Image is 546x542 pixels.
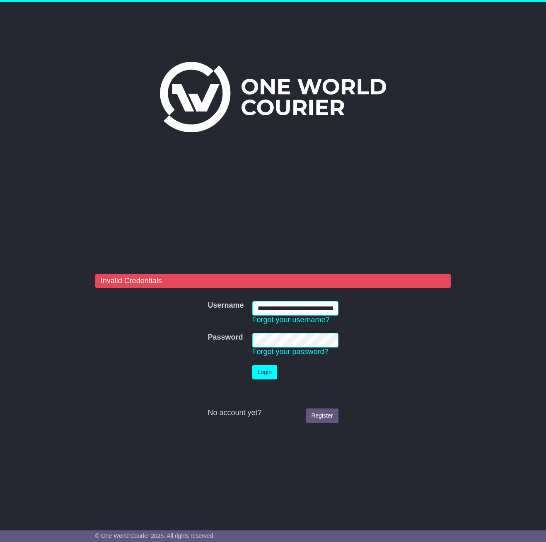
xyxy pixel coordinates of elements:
[306,408,338,423] a: Register
[95,274,451,289] div: Invalid Credentials
[208,408,338,418] div: No account yet?
[208,333,243,342] label: Password
[252,348,329,356] a: Forgot your password?
[252,365,277,379] button: Login
[160,62,386,132] img: One World
[208,301,244,310] label: Username
[95,532,215,539] span: © One World Courier 2025. All rights reserved.
[252,316,330,324] a: Forgot your username?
